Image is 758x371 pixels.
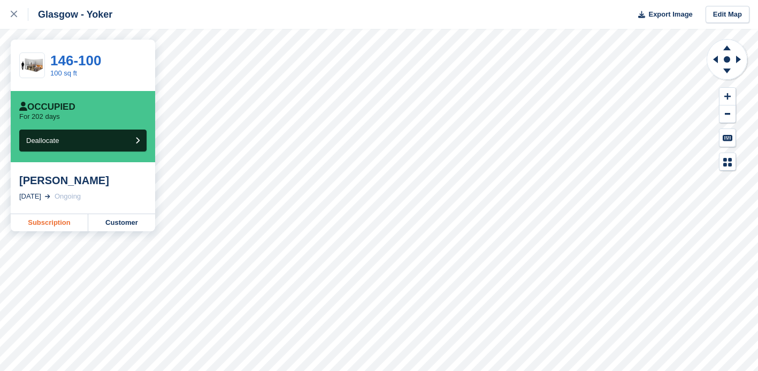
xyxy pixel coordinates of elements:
[706,6,749,24] a: Edit Map
[28,8,112,21] div: Glasgow - Yoker
[648,9,692,20] span: Export Image
[632,6,693,24] button: Export Image
[19,130,147,152] button: Deallocate
[19,174,147,187] div: [PERSON_NAME]
[45,194,50,199] img: arrow-right-light-icn-cde0832a797a2874e46488d9cf13f60e5c3a73dbe684e267c42b8395dfbc2abf.svg
[26,137,59,145] span: Deallocate
[719,88,736,105] button: Zoom In
[20,56,44,75] img: 1FD64EA4-70A7-4B29-B154-A18AD9AE2FA7.jpeg
[55,191,81,202] div: Ongoing
[50,69,77,77] a: 100 sq ft
[719,153,736,171] button: Map Legend
[50,52,101,69] a: 146-100
[19,102,75,112] div: Occupied
[719,105,736,123] button: Zoom Out
[19,112,60,121] p: For 202 days
[88,214,155,231] a: Customer
[19,191,41,202] div: [DATE]
[11,214,88,231] a: Subscription
[719,129,736,147] button: Keyboard Shortcuts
